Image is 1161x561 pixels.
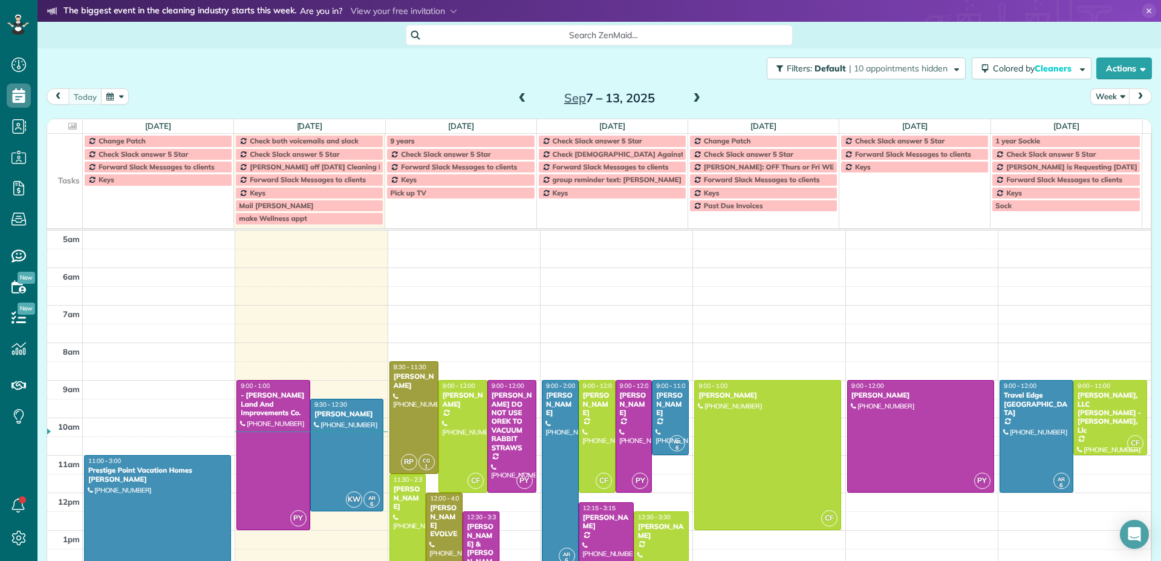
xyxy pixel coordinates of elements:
div: [PERSON_NAME] [582,513,630,531]
a: [DATE] [902,121,928,131]
span: PY [974,473,990,489]
a: [DATE] [1053,121,1079,131]
div: [PERSON_NAME] DO NOT USE OREK TO VACUUM RABBIT STRAWS [491,391,533,452]
div: [PERSON_NAME] [545,391,575,417]
span: [PERSON_NAME]: OFF Thurs or Fri WEEKLY [704,162,850,171]
span: 11am [58,459,80,469]
div: [PERSON_NAME] [393,485,423,511]
span: Check Slack answer 5 Star [704,149,793,159]
span: CF [596,473,612,489]
span: 9:00 - 12:00 [1004,382,1036,390]
span: 11:30 - 2:30 [394,476,426,484]
span: group reminder text: [PERSON_NAME] [553,175,681,184]
span: AR [1058,476,1065,482]
button: Filters: Default | 10 appointments hidden [767,57,966,79]
h2: 7 – 13, 2025 [534,91,685,105]
span: CF [467,473,484,489]
span: 11:00 - 3:00 [88,457,121,465]
div: [PERSON_NAME], LLC [PERSON_NAME] - [PERSON_NAME], Llc [1077,391,1143,435]
div: [PERSON_NAME] [851,391,990,399]
button: next [1129,88,1152,105]
span: Sock [995,201,1012,210]
span: 12:15 - 3:15 [583,504,616,512]
span: 1 year Sockie [995,136,1040,145]
span: New [18,303,35,315]
span: Forward Slack Messages to clients [704,175,820,184]
button: prev [47,88,70,105]
span: 9 years [390,136,414,145]
span: Keys [553,188,568,197]
span: Forward Slack Messages to clients [855,149,971,159]
span: Check Slack answer 5 Star [855,136,945,145]
span: Keys [1006,188,1022,197]
span: Cleaners [1035,63,1073,74]
small: 6 [364,499,379,510]
a: [DATE] [599,121,625,131]
span: 12pm [58,497,80,507]
span: CF [1127,435,1143,451]
span: 5am [63,234,80,244]
div: [PERSON_NAME] [637,522,685,540]
span: Forward Slack Messages to clients [553,162,669,171]
span: Mail [PERSON_NAME] [239,201,313,210]
small: 6 [669,442,685,454]
div: [PERSON_NAME] [619,391,649,417]
span: Change Patch [704,136,751,145]
span: Are you in? [300,5,343,18]
small: 6 [1054,480,1069,491]
span: Keys [704,188,720,197]
span: Change Patch [99,136,146,145]
span: Default [815,63,847,74]
span: 9:00 - 12:00 [620,382,652,390]
span: Check Slack answer 5 Star [1006,149,1096,159]
span: [PERSON_NAME] off [DATE] Cleaning Restaurant [250,162,416,171]
span: 9:00 - 12:00 [851,382,884,390]
div: [PERSON_NAME] [698,391,837,399]
strong: The biggest event in the cleaning industry starts this week. [63,5,296,18]
span: Forward Slack Messages to clients [99,162,215,171]
span: 12:00 - 4:00 [430,494,463,502]
span: Sep [564,90,586,105]
span: 9:00 - 12:00 [583,382,616,390]
span: 1pm [63,534,80,544]
span: 9:00 - 11:00 [1078,382,1110,390]
span: Forward Slack Messages to clients [1006,175,1122,184]
span: 9:00 - 11:00 [656,382,689,390]
span: 9:00 - 2:00 [546,382,575,390]
span: Check Slack answer 5 Star [250,149,339,159]
span: New [18,272,35,284]
span: Check Slack answer 5 Star [401,149,490,159]
div: [PERSON_NAME] [655,391,685,417]
span: PY [290,510,307,527]
span: Past Due Invoices [704,201,763,210]
div: [PERSON_NAME] EVOLVE [429,504,459,539]
span: 12:30 - 3:30 [638,513,671,521]
span: 7am [63,309,80,319]
a: [DATE] [750,121,776,131]
span: 9:00 - 12:00 [492,382,524,390]
span: Check [DEMOGRAPHIC_DATA] Against Spreadsheet [553,149,728,159]
span: KW [346,491,362,508]
button: Colored byCleaners [972,57,1091,79]
button: today [68,88,102,105]
button: Week [1090,88,1130,105]
span: 9:00 - 1:00 [241,382,270,390]
span: 8am [63,347,80,356]
div: [PERSON_NAME] [582,391,612,417]
span: CG [423,457,430,464]
span: 9:00 - 1:00 [698,382,727,390]
div: Open Intercom Messenger [1120,520,1149,549]
button: Actions [1096,57,1152,79]
span: Keys [855,162,871,171]
a: [DATE] [145,121,171,131]
a: [DATE] [297,121,323,131]
span: Forward Slack Messages to clients [250,175,366,184]
span: CF [821,510,837,527]
span: 8:30 - 11:30 [394,363,426,371]
span: Check Slack answer 5 Star [99,149,188,159]
a: [DATE] [448,121,474,131]
div: [PERSON_NAME] [314,410,380,418]
li: The world’s leading virtual event for cleaning business owners. [47,21,532,36]
span: 9:30 - 12:30 [314,401,347,408]
div: [PERSON_NAME] [393,372,435,390]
